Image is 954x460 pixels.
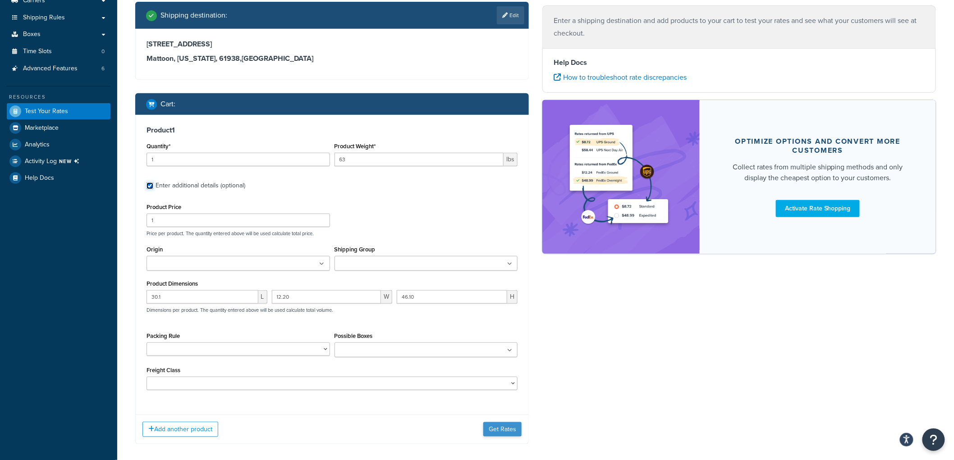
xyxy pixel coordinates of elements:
[504,153,518,166] span: lbs
[147,54,518,63] h3: Mattoon, [US_STATE], 61938 , [GEOGRAPHIC_DATA]
[335,246,376,253] label: Shipping Group
[59,158,83,165] span: NEW
[7,60,110,77] a: Advanced Features6
[25,141,50,149] span: Analytics
[565,114,678,240] img: feature-image-rateshop-7084cbbcb2e67ef1d54c2e976f0e592697130d5817b016cf7cc7e13314366067.png
[776,200,860,217] a: Activate Rate Shopping
[147,126,518,135] h3: Product 1
[25,155,83,167] span: Activity Log
[922,428,945,451] button: Open Resource Center
[7,60,110,77] li: Advanced Features
[721,137,914,155] div: Optimize options and convert more customers
[25,174,54,182] span: Help Docs
[554,14,925,40] p: Enter a shipping destination and add products to your cart to test your rates and see what your c...
[507,290,518,304] span: H
[554,72,687,82] a: How to troubleshoot rate discrepancies
[147,153,330,166] input: 0.0
[144,230,520,237] p: Price per product. The quantity entered above will be used calculate total price.
[156,179,245,192] div: Enter additional details (optional)
[335,153,504,166] input: 0.00
[147,280,198,287] label: Product Dimensions
[142,422,218,437] button: Add another product
[101,48,105,55] span: 0
[335,332,373,339] label: Possible Boxes
[23,31,41,38] span: Boxes
[7,43,110,60] li: Time Slots
[23,48,52,55] span: Time Slots
[7,43,110,60] a: Time Slots0
[7,26,110,43] a: Boxes
[25,124,59,132] span: Marketplace
[7,170,110,186] a: Help Docs
[161,11,227,19] h2: Shipping destination :
[101,65,105,73] span: 6
[147,204,181,210] label: Product Price
[161,100,175,108] h2: Cart :
[7,153,110,169] a: Activity LogNEW
[335,143,376,150] label: Product Weight*
[25,108,68,115] span: Test Your Rates
[147,332,180,339] label: Packing Rule
[7,93,110,101] div: Resources
[381,290,392,304] span: W
[7,153,110,169] li: [object Object]
[497,6,524,24] a: Edit
[258,290,267,304] span: L
[7,120,110,136] a: Marketplace
[721,162,914,183] div: Collect rates from multiple shipping methods and only display the cheapest option to your customers.
[147,367,180,373] label: Freight Class
[7,9,110,26] a: Shipping Rules
[554,57,925,68] h4: Help Docs
[7,103,110,119] a: Test Your Rates
[147,246,163,253] label: Origin
[147,182,153,189] input: Enter additional details (optional)
[483,422,522,437] button: Get Rates
[147,143,170,150] label: Quantity*
[23,14,65,22] span: Shipping Rules
[23,65,78,73] span: Advanced Features
[7,137,110,153] a: Analytics
[147,40,518,49] h3: [STREET_ADDRESS]
[144,307,333,313] p: Dimensions per product. The quantity entered above will be used calculate total volume.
